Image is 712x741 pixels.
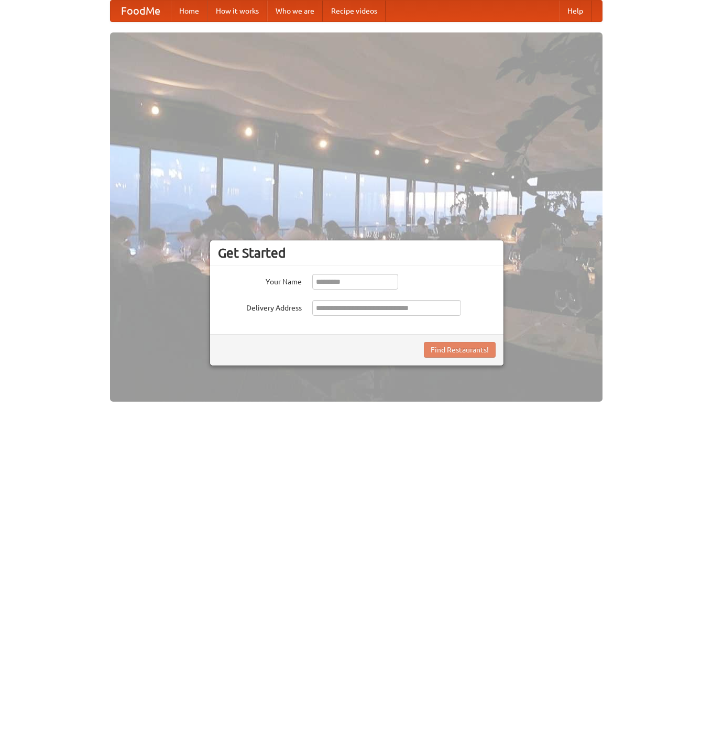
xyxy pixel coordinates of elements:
[218,245,496,261] h3: Get Started
[559,1,591,21] a: Help
[207,1,267,21] a: How it works
[267,1,323,21] a: Who we are
[218,274,302,287] label: Your Name
[111,1,171,21] a: FoodMe
[171,1,207,21] a: Home
[218,300,302,313] label: Delivery Address
[424,342,496,358] button: Find Restaurants!
[323,1,386,21] a: Recipe videos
